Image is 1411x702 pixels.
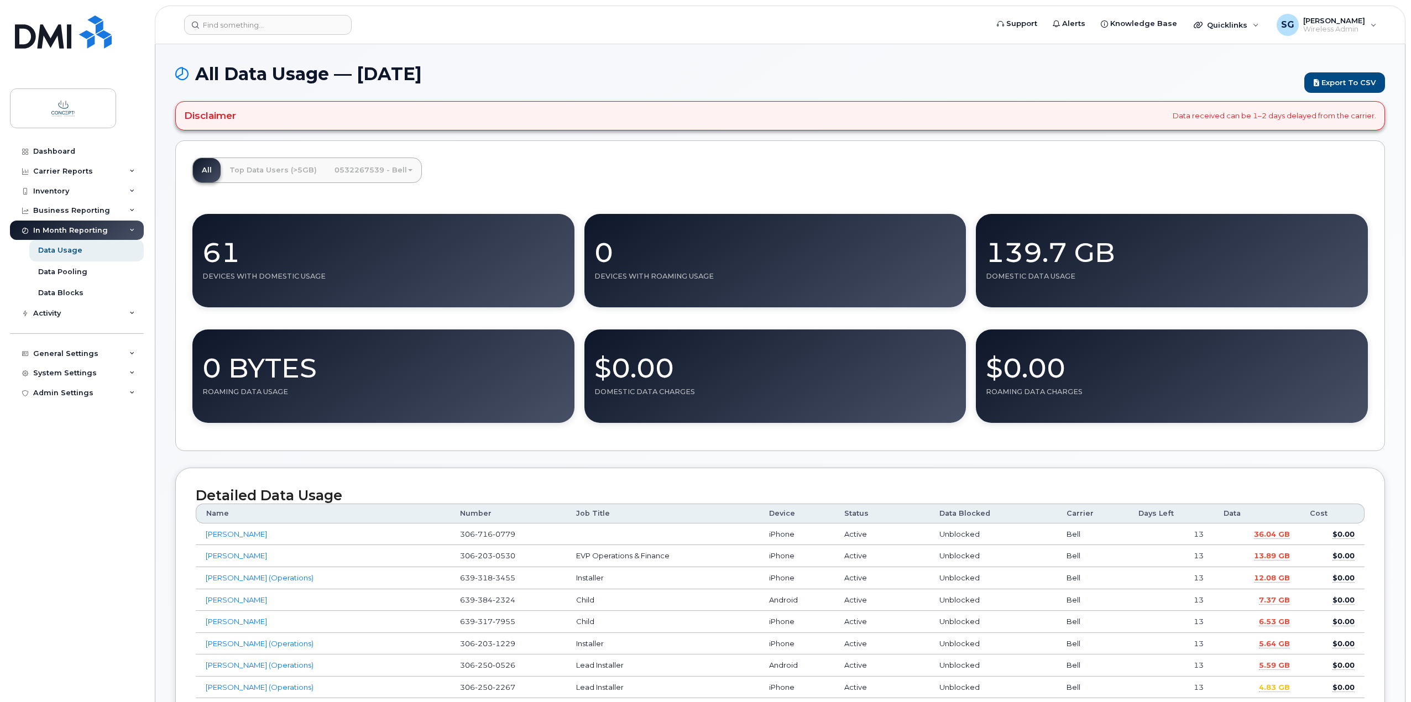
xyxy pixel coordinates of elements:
th: Data Blocked [929,504,1056,523]
span: August Data Usage [1259,683,1290,692]
td: Unblocked [929,611,1056,633]
th: Carrier [1057,504,1129,523]
td: iPhone [759,633,834,655]
td: Bell [1057,654,1129,677]
a: [PERSON_NAME] (Operations) [206,661,313,669]
th: Cost [1300,504,1365,523]
td: 13 [1128,654,1214,677]
div: Devices With Domestic Usage [202,272,565,281]
td: 13 [1128,677,1214,699]
td: Unblocked [929,589,1056,611]
div: $0.00 [594,339,957,387]
span: August Data Usage [1259,661,1290,670]
span: 318 [475,573,493,582]
td: Bell [1057,567,1129,589]
div: Domestic Data Usage [986,272,1358,281]
span: August Data Cost [1332,617,1355,626]
span: 317 [475,617,493,626]
td: Bell [1057,611,1129,633]
td: iPhone [759,611,834,633]
span: 306 [460,661,515,669]
span: August Data Usage [1254,573,1290,583]
span: August Data Cost [1332,639,1355,648]
th: Device [759,504,834,523]
span: 2324 [493,595,515,604]
span: August Data Cost [1332,573,1355,583]
td: Unblocked [929,677,1056,699]
span: 3455 [493,573,515,582]
h2: Detailed Data Usage [196,488,1365,504]
td: Unblocked [929,523,1056,546]
td: Active [834,677,929,699]
span: August Data Usage [1259,639,1290,648]
a: [PERSON_NAME] [206,617,267,626]
span: 250 [475,661,493,669]
td: Active [834,654,929,677]
td: Active [834,545,929,567]
div: 61 [202,224,565,272]
td: 13 [1128,611,1214,633]
th: Name [196,504,450,523]
td: Bell [1057,589,1129,611]
div: Domestic Data Charges [594,387,957,396]
span: August Data Usage [1259,595,1290,605]
td: iPhone [759,567,834,589]
td: iPhone [759,545,834,567]
td: Bell [1057,633,1129,655]
span: August Data Cost [1332,551,1355,560]
div: Roaming Data Usage [202,387,565,396]
div: Devices With Roaming Usage [594,272,957,281]
td: iPhone [759,523,834,546]
span: 384 [475,595,493,604]
span: 0530 [493,551,515,560]
span: August Data Usage [1254,551,1290,560]
th: Number [450,504,566,523]
span: 639 [460,617,515,626]
span: 7955 [493,617,515,626]
td: Bell [1057,523,1129,546]
td: Lead Installer [566,677,760,699]
a: [PERSON_NAME] [206,551,267,560]
td: Unblocked [929,633,1056,655]
td: Active [834,633,929,655]
a: Export to CSV [1304,72,1385,93]
td: Active [834,611,929,633]
span: 250 [475,683,493,691]
td: Bell [1057,677,1129,699]
span: August Data Cost [1332,683,1355,692]
td: Installer [566,567,760,589]
td: Unblocked [929,567,1056,589]
span: 1229 [493,639,515,648]
td: EVP Operations & Finance [566,545,760,567]
div: $0.00 [986,339,1358,387]
span: 306 [460,551,515,560]
div: 0 Bytes [202,339,565,387]
td: Active [834,567,929,589]
span: 716 [475,530,493,538]
span: 306 [460,683,515,691]
td: Active [834,523,929,546]
span: August Data Usage [1259,617,1290,626]
a: All [193,158,221,182]
a: [PERSON_NAME] (Operations) [206,639,313,648]
div: 0 [594,224,957,272]
span: 639 [460,573,515,582]
td: Unblocked [929,654,1056,677]
span: 306 [460,530,515,538]
a: [PERSON_NAME] [206,530,267,538]
span: 0526 [493,661,515,669]
td: 13 [1128,545,1214,567]
a: 0532267539 - Bell [326,158,421,182]
td: Android [759,654,834,677]
div: Data received can be 1–2 days delayed from the carrier. [175,101,1385,130]
td: Android [759,589,834,611]
td: Child [566,611,760,633]
div: Roaming Data Charges [986,387,1358,396]
span: August Data Cost [1332,661,1355,670]
span: 306 [460,639,515,648]
td: Lead Installer [566,654,760,677]
th: Job Title [566,504,760,523]
div: 139.7 GB [986,224,1358,272]
td: 13 [1128,633,1214,655]
a: [PERSON_NAME] [206,595,267,604]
